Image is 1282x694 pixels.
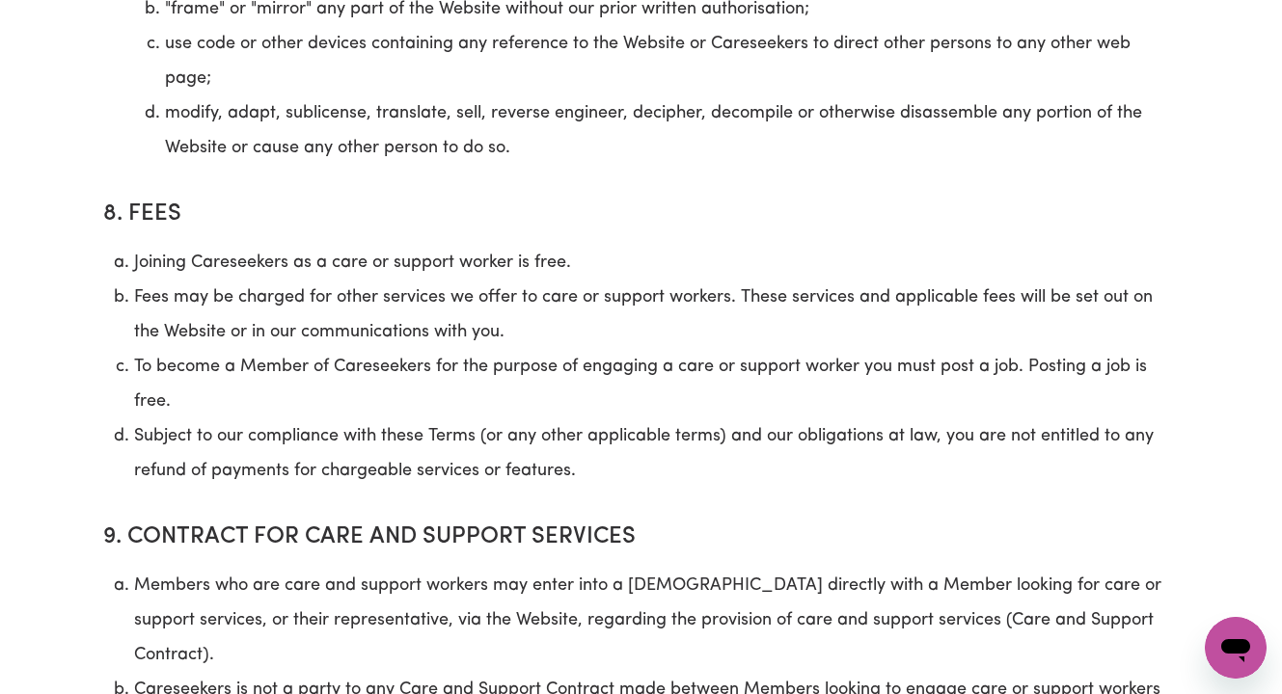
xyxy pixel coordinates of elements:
li: Subject to our compliance with these Terms (or any other applicable terms) and our obligations at... [134,419,1180,489]
h4: 9. CONTRACT FOR CARE AND SUPPORT SERVICES [103,504,1180,561]
li: Members who are care and support workers may enter into a [DEMOGRAPHIC_DATA] directly with a Memb... [134,569,1180,673]
li: use code or other devices containing any reference to the Website or Careseekers to direct other ... [165,27,1180,96]
li: modify, adapt, sublicense, translate, sell, reverse engineer, decipher, decompile or otherwise di... [165,96,1180,166]
li: To become a Member of Careseekers for the purpose of engaging a care or support worker you must p... [134,350,1180,419]
h4: 8. FEES [103,181,1180,238]
li: Joining Careseekers as a care or support worker is free. [134,246,1180,280]
iframe: Button to launch messaging window [1205,617,1267,679]
li: Fees may be charged for other services we offer to care or support workers. These services and ap... [134,280,1180,350]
